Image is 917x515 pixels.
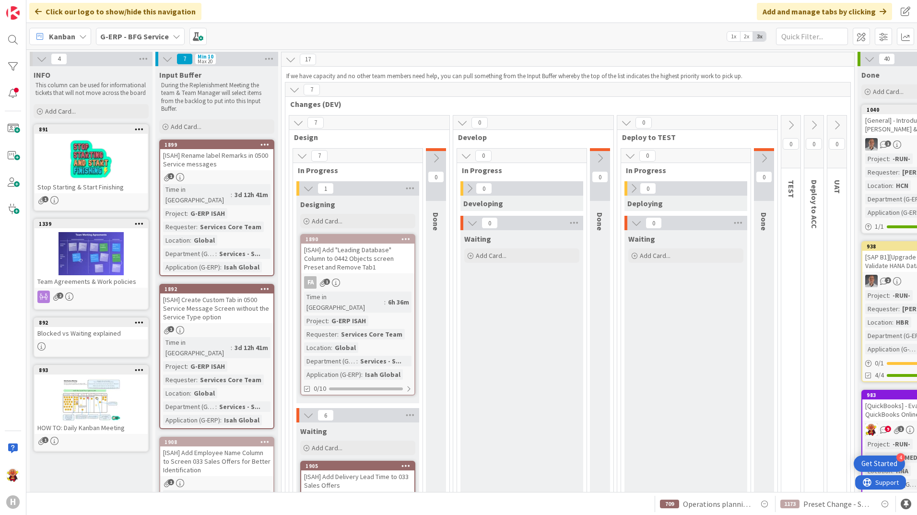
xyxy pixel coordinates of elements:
[286,72,849,80] p: If we have capacity and no other team members need help, you can pull something from the Input Bu...
[165,141,273,148] div: 1899
[190,388,191,398] span: :
[683,498,751,510] span: Operations planning board Changing operations to external via Multiselect CD_011_HUISCH_Internal ...
[312,217,342,225] span: Add Card...
[306,463,414,469] div: 1905
[35,421,148,434] div: HOW TO: Daily Kanban Meeting
[20,1,44,13] span: Support
[191,235,217,246] div: Global
[187,361,188,372] span: :
[35,318,148,327] div: 892
[294,132,437,142] span: Design
[885,277,891,283] span: 2
[190,235,191,246] span: :
[300,426,327,436] span: Waiting
[198,59,212,64] div: Max 20
[188,208,227,219] div: G-ERP ISAH
[160,140,273,149] div: 1899
[317,183,334,194] span: 1
[163,388,190,398] div: Location
[6,6,20,20] img: Visit kanbanzone.com
[39,367,148,374] div: 893
[160,438,273,476] div: 1908[ISAH] Add Employee Name Column to Screen 033 Sales Offers for Better Identification
[161,82,272,113] p: During the Replenishment Meeting the team & Team Manager will select items from the backlog to pu...
[635,117,652,129] span: 0
[885,426,891,432] span: 9
[168,479,174,485] span: 1
[806,138,822,150] span: 0
[160,438,273,446] div: 1908
[898,167,900,177] span: :
[35,220,148,288] div: 1339Team Agreements & Work policies
[865,138,878,151] img: PS
[304,369,361,380] div: Application (G-ERP)
[163,222,196,232] div: Requester
[290,99,838,109] span: Changes (DEV)
[35,220,148,228] div: 1339
[339,329,405,339] div: Services Core Team
[893,180,911,191] div: HCN
[163,184,231,205] div: Time in [GEOGRAPHIC_DATA]
[640,183,656,194] span: 0
[464,234,491,244] span: Waiting
[829,138,845,150] span: 0
[163,262,220,272] div: Application (G-ERP)
[35,275,148,288] div: Team Agreements & Work policies
[198,375,264,385] div: Services Core Team
[873,87,904,96] span: Add Card...
[301,276,414,289] div: FA
[163,415,220,425] div: Application (G-ERP)
[332,342,358,353] div: Global
[304,316,328,326] div: Project
[301,235,414,244] div: 1890
[51,53,67,65] span: 4
[35,125,148,193] div: 891Stop Starting & Start Finishing
[45,107,76,116] span: Add Card...
[187,208,188,219] span: :
[865,180,892,191] div: Location
[727,32,740,41] span: 1x
[222,415,262,425] div: Isah Global
[476,183,492,194] span: 0
[6,495,20,509] div: H
[865,423,878,436] img: LC
[163,208,187,219] div: Project
[783,138,799,150] span: 0
[165,439,273,445] div: 1908
[361,369,363,380] span: :
[892,317,893,328] span: :
[6,468,20,482] img: LC
[628,234,655,244] span: Waiting
[787,180,796,198] span: TEST
[301,470,414,492] div: [ISAH] Add Delivery Lead Time to 033 Sales Offers
[875,370,884,380] span: 4/4
[34,365,149,452] a: 893HOW TO: Daily Kanban Meeting
[49,31,75,42] span: Kanban
[898,426,904,432] span: 1
[304,342,331,353] div: Location
[592,171,608,183] span: 0
[640,251,670,260] span: Add Card...
[198,222,264,232] div: Services Core Team
[217,248,263,259] div: Services - S...
[220,262,222,272] span: :
[328,316,329,326] span: :
[222,262,262,272] div: Isah Global
[34,219,149,310] a: 1339Team Agreements & Work policies
[458,132,601,142] span: Develop
[304,329,337,339] div: Requester
[198,54,213,59] div: Min 10
[165,286,273,293] div: 1892
[428,171,444,183] span: 0
[865,275,878,287] img: PS
[431,212,441,231] span: Done
[898,452,900,463] span: :
[861,459,897,468] div: Get Started
[34,70,50,80] span: INFO
[759,212,769,231] span: Done
[39,221,148,227] div: 1339
[312,444,342,452] span: Add Card...
[865,153,889,164] div: Project
[893,317,911,328] div: HBR
[160,140,273,170] div: 1899[ISAH] Rename label Remarks in 0500 Service messages
[171,122,201,131] span: Add Card...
